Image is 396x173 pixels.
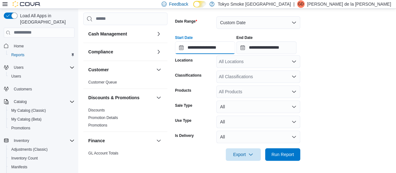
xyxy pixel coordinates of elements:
button: Catalog [1,97,77,106]
span: Feedback [169,1,188,7]
button: Open list of options [291,74,296,79]
input: Dark Mode [193,1,206,8]
span: Promotions [9,124,75,132]
button: Users [6,72,77,81]
button: Users [1,63,77,72]
span: My Catalog (Classic) [9,107,75,114]
input: Press the down key to open a popover containing a calendar. [236,41,296,54]
button: Cash Management [88,31,154,37]
span: Export [229,148,257,161]
div: Giuseppe de la Rosa [297,0,305,8]
a: Home [11,42,26,50]
span: My Catalog (Classic) [11,108,46,113]
span: Customers [14,87,32,92]
div: Finance [83,149,167,167]
div: Customer [83,78,167,89]
button: Catalog [11,98,29,105]
button: Run Report [265,148,300,161]
label: Start Date [175,35,193,40]
span: Gd [298,0,304,8]
span: Customers [11,85,75,93]
button: Finance [155,137,162,144]
h3: Finance [88,138,105,144]
button: Adjustments (Classic) [6,145,77,154]
h3: Discounts & Promotions [88,95,139,101]
button: Customers [1,84,77,94]
img: Cova [13,1,41,7]
button: All [216,100,300,113]
label: Locations [175,58,193,63]
a: Manifests [9,163,30,171]
button: My Catalog (Classic) [6,106,77,115]
button: Cash Management [155,30,162,38]
button: Compliance [88,49,154,55]
label: End Date [236,35,253,40]
button: Inventory Count [6,154,77,163]
button: Discounts & Promotions [88,95,154,101]
span: Catalog [11,98,75,105]
input: Press the down key to open a popover containing a calendar. [175,41,235,54]
label: Products [175,88,191,93]
label: Sale Type [175,103,192,108]
label: Classifications [175,73,202,78]
a: My Catalog (Classic) [9,107,49,114]
a: Promotions [88,123,107,127]
h3: Cash Management [88,31,127,37]
span: Home [11,42,75,50]
button: Manifests [6,163,77,171]
button: Reports [6,51,77,59]
a: Inventory Count [9,154,40,162]
a: Discounts [88,108,105,112]
span: Load All Apps in [GEOGRAPHIC_DATA] [18,13,75,25]
a: Promotion Details [88,116,118,120]
span: Users [14,65,23,70]
a: Customer Queue [88,80,117,84]
span: Users [11,64,75,71]
a: Promotions [9,124,33,132]
span: Reports [9,51,75,59]
span: My Catalog (Beta) [9,116,75,123]
h3: Compliance [88,49,113,55]
button: Open list of options [291,89,296,94]
h3: Customer [88,67,109,73]
span: Inventory [11,137,75,144]
a: Adjustments (Classic) [9,146,50,153]
button: Promotions [6,124,77,132]
button: Home [1,41,77,51]
span: Manifests [9,163,75,171]
a: Users [9,73,23,80]
span: Inventory Count [9,154,75,162]
span: Reports [11,52,24,57]
span: Users [11,74,21,79]
span: Promotions [88,123,107,128]
span: GL Account Totals [88,151,118,156]
button: Discounts & Promotions [155,94,162,101]
label: Is Delivery [175,133,194,138]
span: Home [14,44,24,49]
a: My Catalog (Beta) [9,116,44,123]
label: Use Type [175,118,191,123]
button: Customer [88,67,154,73]
button: All [216,131,300,143]
span: Users [9,73,75,80]
button: Open list of options [291,59,296,64]
button: Compliance [155,48,162,56]
button: All [216,116,300,128]
span: Manifests [11,165,27,170]
span: Adjustments (Classic) [9,146,75,153]
span: Promotions [11,126,30,131]
button: Custom Date [216,16,300,29]
span: My Catalog (Beta) [11,117,42,122]
div: Discounts & Promotions [83,106,167,132]
a: GL Account Totals [88,151,118,155]
button: Finance [88,138,154,144]
button: Export [226,148,261,161]
span: Inventory Count [11,156,38,161]
button: Inventory [11,137,32,144]
button: Customer [155,66,162,73]
a: Reports [9,51,27,59]
p: Tokyo Smoke [GEOGRAPHIC_DATA] [218,0,291,8]
span: Run Report [271,151,294,158]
